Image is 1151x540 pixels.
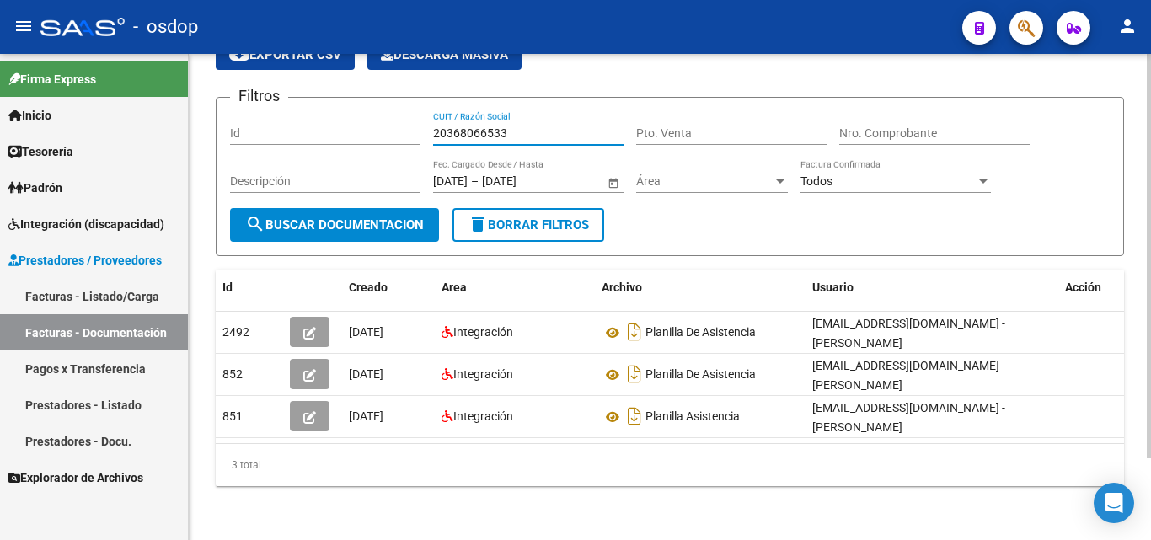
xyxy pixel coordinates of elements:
[367,40,522,70] app-download-masive: Descarga masiva de comprobantes (adjuntos)
[8,251,162,270] span: Prestadores / Proveedores
[812,401,1005,434] span: [EMAIL_ADDRESS][DOMAIN_NAME] - [PERSON_NAME]
[1094,483,1134,523] div: Open Intercom Messenger
[645,368,756,382] span: Planilla De Asistencia
[452,208,604,242] button: Borrar Filtros
[216,40,355,70] button: Exportar CSV
[230,84,288,108] h3: Filtros
[8,179,62,197] span: Padrón
[8,468,143,487] span: Explorador de Archivos
[367,40,522,70] button: Descarga Masiva
[602,281,642,294] span: Archivo
[453,325,513,339] span: Integración
[482,174,565,189] input: Fecha fin
[216,444,1124,486] div: 3 total
[468,217,589,233] span: Borrar Filtros
[453,367,513,381] span: Integración
[13,16,34,36] mat-icon: menu
[433,174,468,189] input: Fecha inicio
[222,325,249,339] span: 2492
[812,317,1005,350] span: [EMAIL_ADDRESS][DOMAIN_NAME] - [PERSON_NAME]
[349,281,388,294] span: Creado
[624,318,645,345] i: Descargar documento
[8,142,73,161] span: Tesorería
[604,174,622,191] button: Open calendar
[216,270,283,306] datatable-header-cell: Id
[133,8,198,45] span: - osdop
[222,409,243,423] span: 851
[435,270,595,306] datatable-header-cell: Area
[8,215,164,233] span: Integración (discapacidad)
[442,281,467,294] span: Area
[468,214,488,234] mat-icon: delete
[245,217,424,233] span: Buscar Documentacion
[349,409,383,423] span: [DATE]
[8,70,96,88] span: Firma Express
[471,174,479,189] span: –
[349,367,383,381] span: [DATE]
[1058,270,1143,306] datatable-header-cell: Acción
[1117,16,1138,36] mat-icon: person
[222,281,233,294] span: Id
[624,403,645,430] i: Descargar documento
[636,174,773,189] span: Área
[381,47,508,62] span: Descarga Masiva
[245,214,265,234] mat-icon: search
[1065,281,1101,294] span: Acción
[229,47,341,62] span: Exportar CSV
[624,361,645,388] i: Descargar documento
[453,409,513,423] span: Integración
[8,106,51,125] span: Inicio
[812,281,854,294] span: Usuario
[230,208,439,242] button: Buscar Documentacion
[806,270,1058,306] datatable-header-cell: Usuario
[349,325,383,339] span: [DATE]
[595,270,806,306] datatable-header-cell: Archivo
[812,359,1005,392] span: [EMAIL_ADDRESS][DOMAIN_NAME] - [PERSON_NAME]
[645,410,740,424] span: Planilla Asistencia
[645,326,756,340] span: Planilla De Asistencia
[222,367,243,381] span: 852
[800,174,832,188] span: Todos
[229,44,249,64] mat-icon: cloud_download
[342,270,435,306] datatable-header-cell: Creado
